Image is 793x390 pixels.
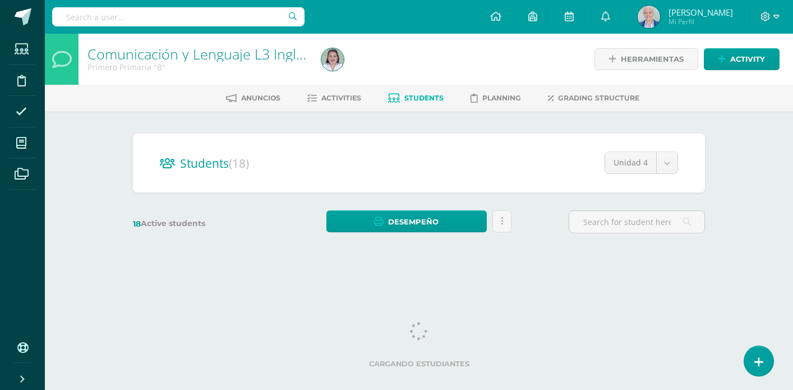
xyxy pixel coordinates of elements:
label: Active students [133,218,269,229]
span: Anuncios [241,94,280,102]
span: Grading structure [558,94,639,102]
label: Cargando estudiantes [137,360,700,368]
a: Students [388,89,444,107]
span: Herramientas [621,49,684,70]
span: Students [180,155,249,171]
input: Search a user… [52,7,305,26]
a: Anuncios [226,89,280,107]
span: Planning [482,94,521,102]
img: 7f9121963eb843c30c7fd736a29cc10b.png [638,6,660,28]
input: Search for student here… [569,211,704,233]
span: Activity [730,49,765,70]
span: Desempeño [388,212,439,232]
a: Herramientas [594,48,698,70]
span: Mi Perfil [668,17,733,26]
img: 2df6234a8a748843a6fab2bfeb2f36da.png [321,48,344,71]
a: Grading structure [548,89,639,107]
span: Unidad 4 [614,152,648,173]
a: Desempeño [326,210,486,232]
span: [PERSON_NAME] [668,7,733,18]
a: Comunicación y Lenguaje L3 Inglés [87,44,311,63]
span: Activities [321,94,361,102]
a: Activities [307,89,361,107]
span: (18) [229,155,249,171]
span: 18 [133,219,141,229]
div: Primero Primaria 'B' [87,62,308,72]
a: Planning [471,89,521,107]
span: Students [404,94,444,102]
a: Unidad 4 [605,152,677,173]
a: Activity [704,48,780,70]
h1: Comunicación y Lenguaje L3 Inglés [87,46,308,62]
